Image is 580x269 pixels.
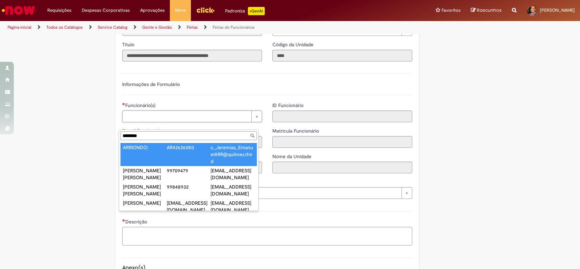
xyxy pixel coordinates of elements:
[167,167,211,174] div: 99709479
[211,183,254,197] div: [EMAIL_ADDRESS][DOMAIN_NAME]
[211,144,254,165] div: c_Jeremias_EmanuelARR@quilmes.third
[123,183,167,197] div: [PERSON_NAME] [PERSON_NAME]
[123,144,167,151] div: ARRIONDO;
[123,167,167,181] div: [PERSON_NAME] [PERSON_NAME]
[211,200,254,213] div: [EMAIL_ADDRESS][DOMAIN_NAME]
[167,144,211,151] div: AR42626050
[167,183,211,190] div: 99848932
[167,200,211,213] div: [EMAIL_ADDRESS][DOMAIN_NAME]
[119,142,258,211] ul: Funcionário(s)
[123,200,167,206] div: [PERSON_NAME]
[211,167,254,181] div: [EMAIL_ADDRESS][DOMAIN_NAME]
